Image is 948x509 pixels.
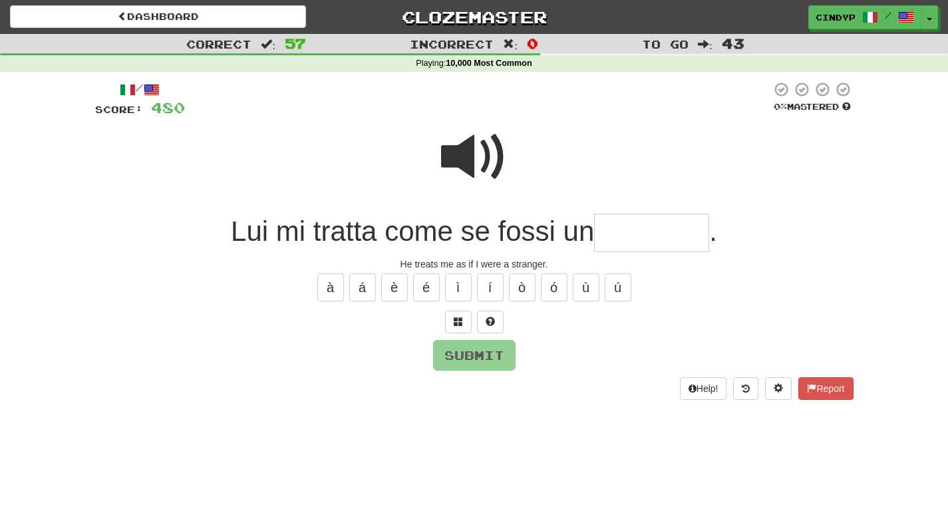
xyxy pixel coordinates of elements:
span: / [885,11,891,20]
span: : [698,39,712,50]
div: He treats me as if I were a stranger. [95,257,854,271]
a: Dashboard [10,5,306,28]
button: ò [509,273,536,301]
button: à [317,273,344,301]
button: ú [605,273,631,301]
div: / [95,81,185,98]
button: è [381,273,408,301]
button: í [477,273,504,301]
strong: 10,000 Most Common [446,59,532,68]
span: 57 [285,35,306,51]
div: Mastered [771,101,854,113]
a: Clozemaster [326,5,622,29]
button: ì [445,273,472,301]
button: á [349,273,376,301]
span: Lui mi tratta come se fossi un [231,216,594,247]
button: Help! [680,377,727,400]
span: : [503,39,518,50]
button: ù [573,273,599,301]
button: Report [798,377,853,400]
button: Switch sentence to multiple choice alt+p [445,311,472,333]
span: Correct [186,37,251,51]
span: 0 [527,35,538,51]
button: Single letter hint - you only get 1 per sentence and score half the points! alt+h [477,311,504,333]
button: é [413,273,440,301]
span: To go [642,37,689,51]
span: Score: [95,104,143,115]
span: 43 [722,35,744,51]
span: . [709,216,717,247]
span: : [261,39,275,50]
button: ó [541,273,567,301]
span: cindyp [816,11,856,23]
span: 0 % [774,101,787,112]
button: Round history (alt+y) [733,377,758,400]
span: Incorrect [410,37,494,51]
button: Submit [433,340,516,371]
a: cindyp / [808,5,921,29]
span: 480 [151,99,185,116]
